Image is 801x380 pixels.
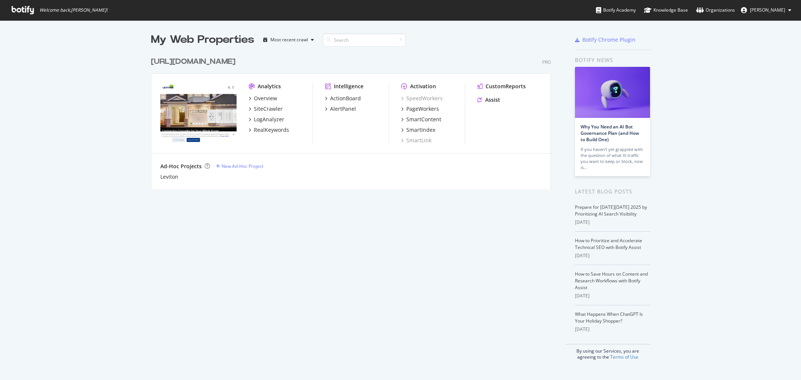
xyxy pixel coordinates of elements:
a: ActionBoard [325,95,361,102]
span: Welcome back, [PERSON_NAME] ! [39,7,107,13]
div: ActionBoard [330,95,361,102]
a: Botify Chrome Plugin [575,36,635,44]
a: SmartContent [401,116,441,123]
a: How to Save Hours on Content and Research Workflows with Botify Assist [575,271,648,291]
a: CustomReports [477,83,526,90]
a: AlertPanel [325,105,356,113]
div: Botify Academy [596,6,636,14]
span: Kara LoRe [750,7,785,13]
div: AlertPanel [330,105,356,113]
div: Overview [254,95,277,102]
div: [DATE] [575,252,650,259]
div: Botify news [575,56,650,64]
a: What Happens When ChatGPT Is Your Holiday Shopper? [575,311,643,324]
a: Prepare for [DATE][DATE] 2025 by Prioritizing AI Search Visibility [575,204,647,217]
a: LogAnalyzer [249,116,284,123]
div: grid [151,47,557,189]
img: https://leviton.com/ [160,83,237,143]
div: Intelligence [334,83,364,90]
a: SiteCrawler [249,105,283,113]
div: Botify Chrome Plugin [582,36,635,44]
a: Assist [477,96,500,104]
div: [DATE] [575,219,650,226]
div: If you haven’t yet grappled with the question of what AI traffic you want to keep or block, now is… [581,146,644,170]
div: Activation [410,83,436,90]
a: SpeedWorkers [401,95,443,102]
a: [URL][DOMAIN_NAME] [151,56,238,67]
div: Analytics [258,83,281,90]
a: Why You Need an AI Bot Governance Plan (and How to Build One) [581,124,639,143]
a: SmartLink [401,137,431,144]
div: Pro [542,59,551,65]
div: CustomReports [486,83,526,90]
div: SmartIndex [406,126,435,134]
a: How to Prioritize and Accelerate Technical SEO with Botify Assist [575,237,642,250]
a: PageWorkers [401,105,439,113]
div: RealKeywords [254,126,289,134]
div: [DATE] [575,293,650,299]
div: Latest Blog Posts [575,187,650,196]
div: New Ad-Hoc Project [222,163,263,169]
a: Terms of Use [610,354,638,360]
div: LogAnalyzer [254,116,284,123]
a: New Ad-Hoc Project [216,163,263,169]
div: Knowledge Base [644,6,688,14]
div: [DATE] [575,326,650,333]
input: Search [323,33,406,47]
img: Why You Need an AI Bot Governance Plan (and How to Build One) [575,67,650,118]
button: Most recent crawl [260,34,317,46]
div: PageWorkers [406,105,439,113]
div: SmartContent [406,116,441,123]
a: Overview [249,95,277,102]
div: SiteCrawler [254,105,283,113]
div: [URL][DOMAIN_NAME] [151,56,235,67]
a: RealKeywords [249,126,289,134]
a: Leviton [160,173,178,181]
a: SmartIndex [401,126,435,134]
button: [PERSON_NAME] [735,4,797,16]
div: By using our Services, you are agreeing to the [566,344,650,360]
div: Assist [485,96,500,104]
div: My Web Properties [151,32,254,47]
div: Organizations [696,6,735,14]
div: Ad-Hoc Projects [160,163,202,170]
div: Most recent crawl [270,38,308,42]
